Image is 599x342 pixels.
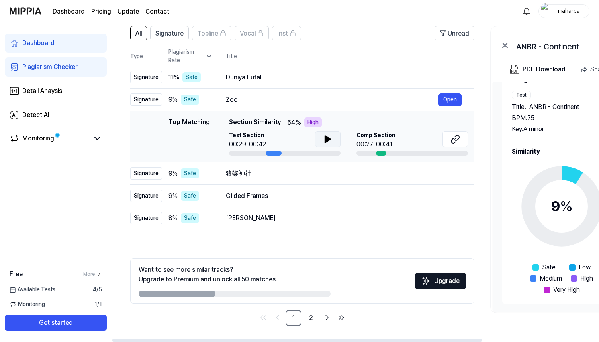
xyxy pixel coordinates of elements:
span: 9 % [168,169,178,178]
span: Unread [448,29,469,38]
span: Inst [277,29,288,38]
button: profilemaharba [538,4,589,18]
button: Inst [272,26,301,40]
div: 9 [551,196,573,217]
span: Medium [540,274,562,283]
button: Vocal [235,26,269,40]
span: 1 / 1 [94,300,102,308]
div: Signature [130,190,162,202]
span: Vocal [240,29,256,38]
span: 9 % [168,191,178,201]
span: Section Similarity [229,117,281,127]
div: Signature [130,71,162,83]
span: All [135,29,142,38]
button: Upgrade [415,273,466,289]
a: 1 [286,310,301,326]
div: maharba [553,6,584,15]
div: Safe [181,213,199,223]
nav: pagination [130,310,474,326]
div: Want to see more similar tracks? Upgrade to Premium and unlock all 50 matches. [139,265,277,284]
a: Go to previous page [271,311,284,324]
a: Detect AI [5,105,107,125]
div: Plagiarism Checker [22,62,78,72]
div: Safe [182,72,201,82]
span: Low [579,263,591,272]
span: Very High [553,285,580,295]
a: SparklesUpgrade [415,280,466,287]
div: Plagiarism Rate [168,48,213,65]
div: 狼欒神社 [226,169,462,178]
th: Title [226,47,474,66]
img: Sparkles [421,276,431,286]
button: Topline [192,26,231,40]
img: profile [541,3,551,19]
div: High [304,117,322,127]
div: PDF Download [523,64,566,75]
button: Open [438,93,462,106]
a: Monitoring [10,134,89,143]
div: Signature [130,212,162,224]
a: Detail Anaysis [5,81,107,101]
button: Signature [150,26,189,40]
div: Dashboard [22,38,55,48]
a: Dashboard [53,7,85,16]
div: Signature [130,167,162,180]
span: Available Tests [10,285,55,294]
button: Get started [5,315,107,331]
div: 00:29-00:42 [229,140,266,149]
a: Update [117,7,139,16]
div: [PERSON_NAME] [226,214,462,223]
div: Detail Anaysis [22,86,62,96]
div: Zoo [226,95,438,105]
a: Dashboard [5,34,107,53]
span: 11 % [168,73,179,82]
img: 알림 [522,6,531,16]
span: 9 % [168,95,178,105]
a: Go to last page [335,311,348,324]
span: High [580,274,593,283]
a: Go to first page [257,311,270,324]
span: Free [10,269,23,279]
div: Safe [181,168,199,178]
div: Test [512,91,531,99]
span: Monitoring [10,300,45,308]
span: Safe [542,263,556,272]
button: All [130,26,147,40]
a: 2 [303,310,319,326]
span: Topline [197,29,218,38]
span: 54 % [287,118,301,127]
a: Go to next page [321,311,333,324]
span: Comp Section [356,131,395,140]
div: Duniya Lutal [226,73,462,82]
a: Plagiarism Checker [5,57,107,77]
span: ANBR - Continent [529,102,579,112]
div: Monitoring [22,134,54,143]
button: PDF Download [508,61,567,77]
th: Type [130,47,162,66]
span: 4 / 5 [93,285,102,294]
a: Contact [145,7,169,16]
div: Safe [181,191,199,201]
a: More [83,271,102,278]
a: Pricing [91,7,111,16]
span: % [560,198,573,215]
span: Title . [512,102,526,112]
div: Detect AI [22,110,49,120]
span: 8 % [168,214,178,223]
button: Unread [435,26,474,40]
div: Signature [130,93,162,106]
div: Gilded Frames [226,191,462,201]
img: PDF Download [510,65,519,74]
span: Test Section [229,131,266,140]
div: Safe [181,95,199,105]
div: 00:27-00:41 [356,140,395,149]
span: Signature [155,29,184,38]
div: Top Matching [168,117,210,156]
